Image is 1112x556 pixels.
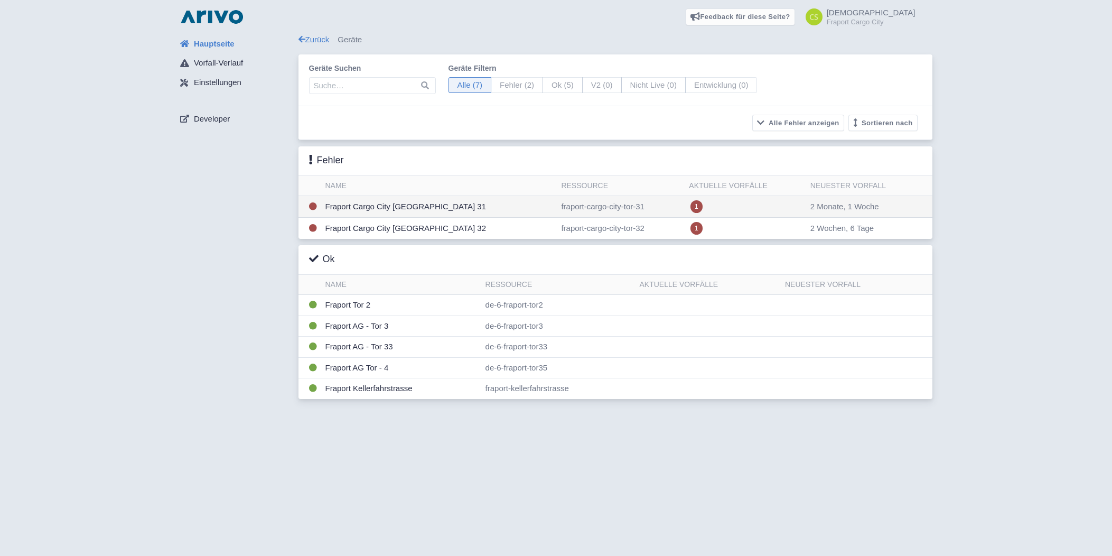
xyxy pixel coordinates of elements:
a: Hauptseite [172,34,298,54]
a: [DEMOGRAPHIC_DATA] Fraport Cargo City [799,8,915,25]
h3: Fehler [309,155,344,166]
a: Developer [172,109,298,129]
button: Alle Fehler anzeigen [752,115,844,131]
a: Einstellungen [172,73,298,93]
label: Geräte filtern [448,63,758,74]
td: fraport-cargo-city-tor-31 [557,196,685,218]
th: Neuester Vorfall [781,275,932,295]
span: V2 (0) [582,77,622,94]
td: de-6-fraport-tor2 [481,295,636,316]
td: fraport-cargo-city-tor-32 [557,218,685,239]
th: Aktuelle Vorfälle [685,176,806,196]
small: Fraport Cargo City [827,18,915,25]
td: Fraport AG - Tor 3 [321,316,481,337]
td: Fraport AG - Tor 33 [321,337,481,358]
img: logo [178,8,246,25]
span: [DEMOGRAPHIC_DATA] [827,8,915,17]
span: Developer [194,113,230,125]
th: Neuester Vorfall [806,176,932,196]
h3: Ok [309,254,335,265]
td: Fraport Kellerfahrstrasse [321,378,481,399]
td: de-6-fraport-tor35 [481,357,636,378]
td: Fraport Tor 2 [321,295,481,316]
td: de-6-fraport-tor33 [481,337,636,358]
label: Geräte suchen [309,63,436,74]
span: 1 [690,222,703,235]
input: Suche… [309,77,436,94]
span: 2 Wochen, 6 Tage [810,224,874,233]
span: Nicht Live (0) [621,77,686,94]
td: Fraport Cargo City [GEOGRAPHIC_DATA] 31 [321,196,557,218]
a: Vorfall-Verlauf [172,53,298,73]
div: Geräte [298,34,932,46]
th: Ressource [557,176,685,196]
td: Fraport Cargo City [GEOGRAPHIC_DATA] 32 [321,218,557,239]
span: Entwicklung (0) [685,77,758,94]
span: 1 [690,200,703,213]
td: fraport-kellerfahrstrasse [481,378,636,399]
span: Fehler (2) [491,77,543,94]
span: Ok (5) [543,77,583,94]
a: Feedback für diese Seite? [686,8,795,25]
span: Alle (7) [448,77,492,94]
span: Einstellungen [194,77,241,89]
td: de-6-fraport-tor3 [481,316,636,337]
button: Sortieren nach [848,115,918,131]
th: Name [321,176,557,196]
span: Vorfall-Verlauf [194,57,243,69]
span: Hauptseite [194,38,235,50]
th: Ressource [481,275,636,295]
th: Name [321,275,481,295]
span: 2 Monate, 1 Woche [810,202,879,211]
td: Fraport AG Tor - 4 [321,357,481,378]
th: Aktuelle Vorfälle [635,275,781,295]
a: Zurück [298,35,330,44]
